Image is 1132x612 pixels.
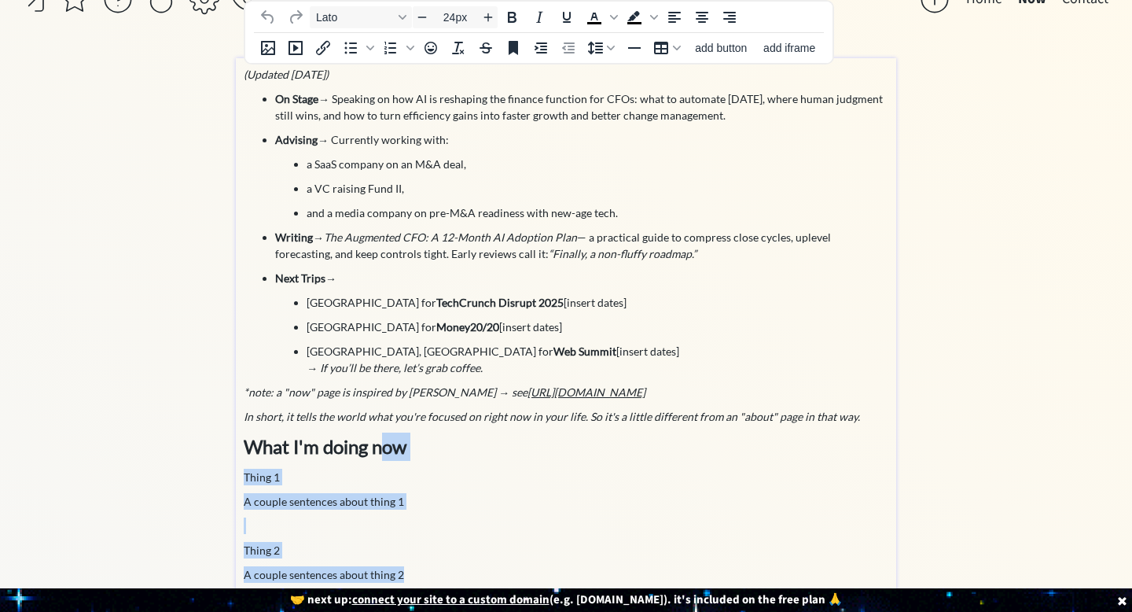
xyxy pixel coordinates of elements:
p: Thing 2 [244,542,888,559]
button: Align center [689,6,715,28]
button: Insert image [255,37,281,59]
button: Bold [498,6,525,28]
em: In short, it tells the world what you're focused on right now in your life. So it's a little diff... [244,410,860,423]
strong: Writing [275,230,313,244]
button: Table [649,37,686,59]
div: Numbered list [377,37,417,59]
p: Thing 1 [244,469,888,485]
button: Horizontal line [621,37,648,59]
span: add button [695,42,747,54]
button: Font Lato [310,6,412,28]
p: A couple sentences about thing 1 [244,493,888,510]
strong: Advising [275,133,318,146]
button: Align left [661,6,688,28]
button: Emojis [417,37,444,59]
a: [URL][DOMAIN_NAME] [527,385,645,399]
u: connect your site to a custom domain [352,592,549,608]
div: Bullet list [337,37,377,59]
button: Underline [553,6,580,28]
p: A couple sentences about thing 2 [244,566,888,583]
p: [GEOGRAPHIC_DATA] for [insert dates] [307,294,888,311]
p: a SaaS company on an M&A deal, [307,156,888,172]
button: Undo [255,6,281,28]
p: [GEOGRAPHIC_DATA] for [insert dates] [307,319,888,335]
p: a VC raising Fund II, [307,180,888,197]
p: → — a practical guide to compress close cycles, uplevel forecasting, and keep controls tight. Ear... [275,229,888,262]
strong: Money20/20 [436,320,499,334]
em: “Finally, a non-fluffy roadmap.” [549,247,696,260]
strong: Next Trips [275,271,325,285]
strong: TechCrunch Disrupt 2025 [436,296,564,309]
strong: On Stage [275,92,318,105]
button: add video [282,37,309,59]
em: *note: a "now" page is inspired by [PERSON_NAME] → see [244,385,645,399]
div: 🤝 next up: (e.g. [DOMAIN_NAME]). it's included on the free plan 🙏 [113,593,1019,607]
button: Clear formatting [445,37,472,59]
strong: Web Summit [553,345,616,358]
em: → If you’ll be there, let’s grab coffee. [307,361,483,374]
button: Insert/edit link [310,37,336,59]
button: Redo [282,6,309,28]
button: add iframe [756,37,823,59]
button: Anchor [500,37,527,59]
button: Line height [583,37,620,59]
em: The Augmented CFO: A 12-Month AI Adoption Plan [324,230,577,244]
button: Strikethrough [472,37,499,59]
p: → Currently working with: [275,131,888,148]
p: → Speaking on how AI is reshaping the finance function for CFOs: what to automate [DATE], where h... [275,90,888,124]
em: (Updated [DATE]) [244,68,329,81]
p: [GEOGRAPHIC_DATA], [GEOGRAPHIC_DATA] for [insert dates] [307,343,888,376]
button: Decrease indent [555,37,582,59]
strong: What I'm doing now [244,435,406,458]
button: Align right [716,6,743,28]
button: Italic [526,6,553,28]
p: and a media company on pre-M&A readiness with new-age tech. [307,205,888,221]
button: add button [687,37,755,59]
div: Background color Black [621,6,660,28]
div: Text color Black [581,6,620,28]
span: add iframe [763,42,815,54]
span: Lato [316,11,393,24]
button: Increase indent [527,37,554,59]
button: Increase font size [479,6,498,28]
button: Decrease font size [413,6,432,28]
p: → [275,270,888,286]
